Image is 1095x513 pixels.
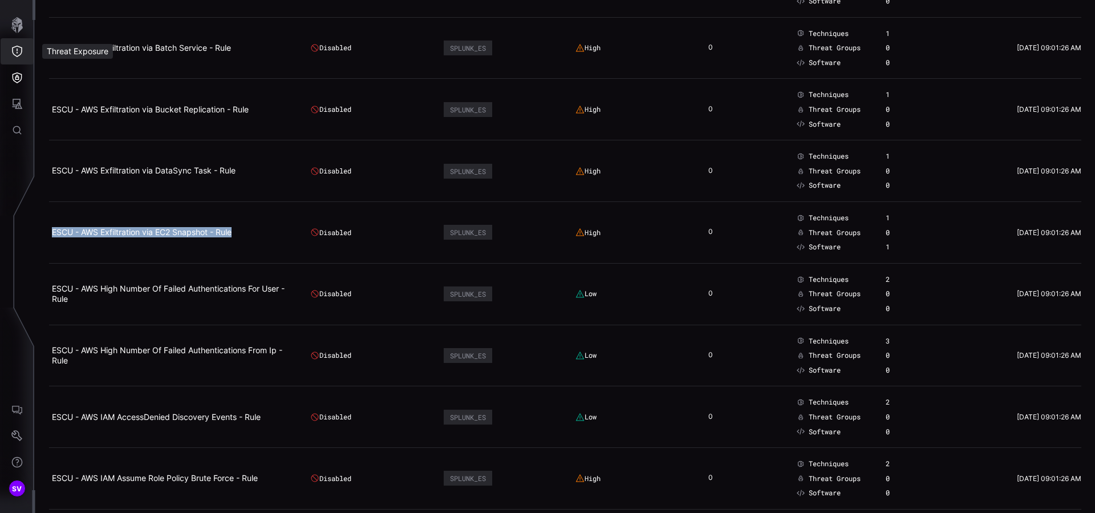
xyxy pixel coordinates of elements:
div: 0 [708,104,725,115]
div: Disabled [310,351,351,360]
div: 0 [886,58,922,67]
div: SPLUNK_ES [450,352,486,359]
div: 0 [708,289,725,299]
span: Software [809,488,841,498]
div: 2 [886,398,922,407]
span: Software [809,58,841,67]
div: 1 [886,29,922,38]
span: Threat Groups [809,43,861,52]
div: 0 [886,289,922,298]
div: 0 [708,43,725,53]
span: Techniques [809,275,849,284]
a: ESCU - AWS Exfiltration via EC2 Snapshot - Rule [52,227,232,237]
div: 2 [886,459,922,468]
div: High [575,43,601,52]
div: Disabled [310,474,351,483]
div: Threat Exposure [42,44,113,59]
time: [DATE] 09:01:26 AM [1017,289,1081,298]
span: Techniques [809,213,849,223]
div: SPLUNK_ES [450,290,486,298]
span: Threat Groups [809,289,861,298]
div: 2 [886,275,922,284]
a: ESCU - AWS IAM Assume Role Policy Brute Force - Rule [52,473,258,483]
div: Low [575,351,597,360]
span: Software [809,366,841,375]
div: SPLUNK_ES [450,474,486,482]
div: 0 [886,366,922,375]
div: Disabled [310,167,351,176]
div: Disabled [310,43,351,52]
a: ESCU - AWS Exfiltration via Bucket Replication - Rule [52,104,249,114]
span: Threat Groups [809,228,861,237]
span: Threat Groups [809,105,861,114]
div: 3 [886,337,922,346]
div: Disabled [310,228,351,237]
span: Threat Groups [809,351,861,360]
div: High [575,474,601,483]
span: Software [809,181,841,190]
div: 0 [886,304,922,313]
time: [DATE] 09:01:26 AM [1017,105,1081,114]
span: Threat Groups [809,167,861,176]
span: Threat Groups [809,413,861,422]
span: Software [809,304,841,313]
span: Software [809,120,841,129]
div: High [575,105,601,114]
a: ESCU - AWS IAM AccessDenied Discovery Events - Rule [52,412,261,422]
time: [DATE] 09:01:26 AM [1017,167,1081,175]
div: 0 [886,181,922,190]
div: 0 [886,105,922,114]
time: [DATE] 09:01:26 AM [1017,43,1081,52]
div: 0 [708,350,725,361]
div: 1 [886,213,922,223]
div: 0 [886,488,922,498]
div: Disabled [310,105,351,114]
div: SPLUNK_ES [450,44,486,52]
div: 1 [886,152,922,161]
div: Disabled [310,289,351,298]
div: 0 [708,412,725,422]
span: Techniques [809,459,849,468]
time: [DATE] 09:01:26 AM [1017,474,1081,483]
a: ESCU - AWS High Number Of Failed Authentications For User - Rule [52,284,285,304]
span: Techniques [809,29,849,38]
span: Techniques [809,90,849,99]
span: Techniques [809,152,849,161]
div: 0 [886,167,922,176]
div: 0 [708,166,725,176]
div: 0 [708,473,725,483]
span: Threat Groups [809,474,861,483]
div: 0 [886,427,922,437]
div: 0 [708,227,725,237]
a: ESCU - AWS High Number Of Failed Authentications From Ip - Rule [52,345,282,365]
div: SPLUNK_ES [450,228,486,236]
time: [DATE] 09:01:26 AM [1017,351,1081,359]
div: SPLUNK_ES [450,413,486,421]
div: Disabled [310,413,351,422]
time: [DATE] 09:01:26 AM [1017,413,1081,421]
div: 0 [886,43,922,52]
div: Low [575,289,597,298]
a: ESCU - AWS Exfiltration via DataSync Task - Rule [52,165,236,175]
div: 0 [886,413,922,422]
div: SPLUNK_ES [450,106,486,114]
span: Techniques [809,337,849,346]
div: 1 [886,243,922,252]
div: 0 [886,120,922,129]
time: [DATE] 09:01:26 AM [1017,228,1081,237]
div: 0 [886,351,922,360]
div: 0 [886,474,922,483]
span: Techniques [809,398,849,407]
div: High [575,228,601,237]
span: Software [809,243,841,252]
div: 1 [886,90,922,99]
div: SPLUNK_ES [450,167,486,175]
span: Software [809,427,841,437]
div: Low [575,413,597,422]
a: ESCU - AWS Exfiltration via Batch Service - Rule [52,43,231,52]
div: High [575,167,601,176]
span: SV [12,483,22,495]
div: 0 [886,228,922,237]
button: SV [1,475,34,502]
